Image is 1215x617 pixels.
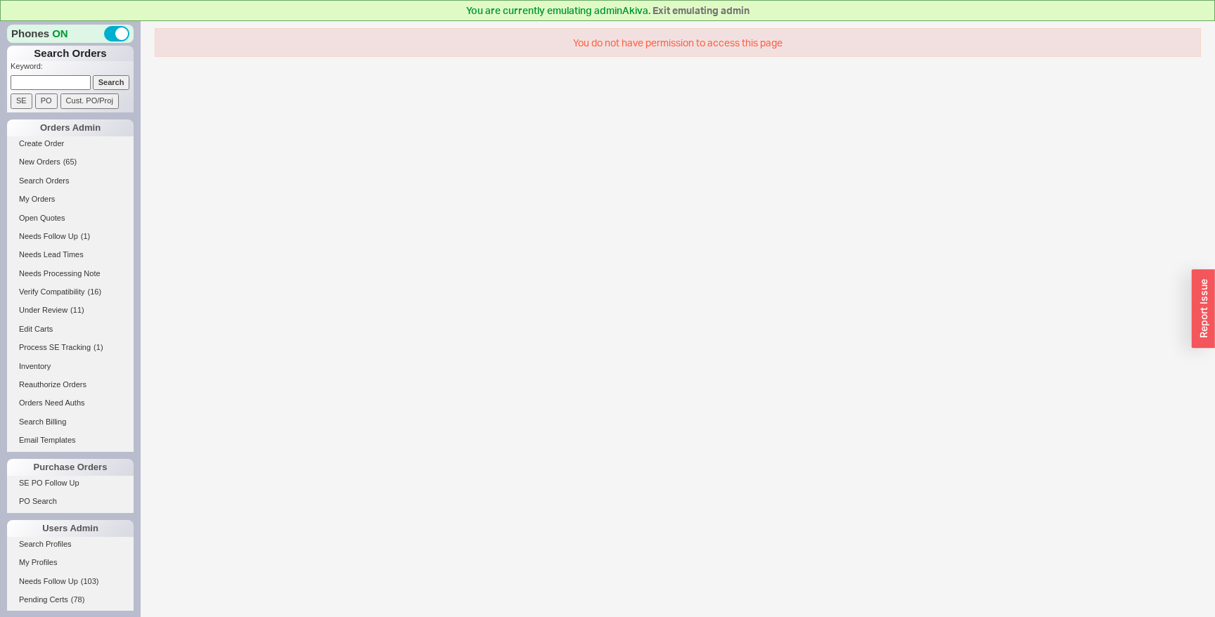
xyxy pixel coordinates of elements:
[7,322,134,337] a: Edit Carts
[7,174,134,188] a: Search Orders
[4,4,1211,18] div: You are currently emulating admin Akiva .
[70,306,84,314] span: ( 11 )
[7,136,134,151] a: Create Order
[35,93,58,108] input: PO
[7,46,134,61] h1: Search Orders
[7,396,134,410] a: Orders Need Auths
[7,266,134,281] a: Needs Processing Note
[7,359,134,374] a: Inventory
[7,377,134,392] a: Reauthorize Orders
[19,577,78,585] span: Needs Follow Up
[81,232,90,240] span: ( 1 )
[7,303,134,318] a: Under Review(11)
[7,229,134,244] a: Needs Follow Up(1)
[7,520,134,537] div: Users Admin
[7,340,134,355] a: Process SE Tracking(1)
[652,4,750,18] button: Exit emulating admin
[19,343,91,351] span: Process SE Tracking
[88,287,102,296] span: ( 16 )
[7,494,134,509] a: PO Search
[155,28,1201,58] div: You do not have permission to access this page
[19,287,85,296] span: Verify Compatibility
[19,157,60,166] span: New Orders
[7,592,134,607] a: Pending Certs(78)
[19,232,78,240] span: Needs Follow Up
[7,285,134,299] a: Verify Compatibility(16)
[7,119,134,136] div: Orders Admin
[7,155,134,169] a: New Orders(65)
[71,595,85,604] span: ( 78 )
[52,26,68,41] span: ON
[19,269,101,278] span: Needs Processing Note
[7,25,134,43] div: Phones
[7,555,134,570] a: My Profiles
[7,459,134,476] div: Purchase Orders
[19,595,68,604] span: Pending Certs
[7,211,134,226] a: Open Quotes
[11,93,32,108] input: SE
[93,75,130,90] input: Search
[94,343,103,351] span: ( 1 )
[81,577,99,585] span: ( 103 )
[7,574,134,589] a: Needs Follow Up(103)
[7,247,134,262] a: Needs Lead Times
[19,306,67,314] span: Under Review
[7,192,134,207] a: My Orders
[7,476,134,491] a: SE PO Follow Up
[7,415,134,429] a: Search Billing
[7,433,134,448] a: Email Templates
[7,537,134,552] a: Search Profiles
[60,93,119,108] input: Cust. PO/Proj
[11,61,134,75] p: Keyword:
[63,157,77,166] span: ( 65 )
